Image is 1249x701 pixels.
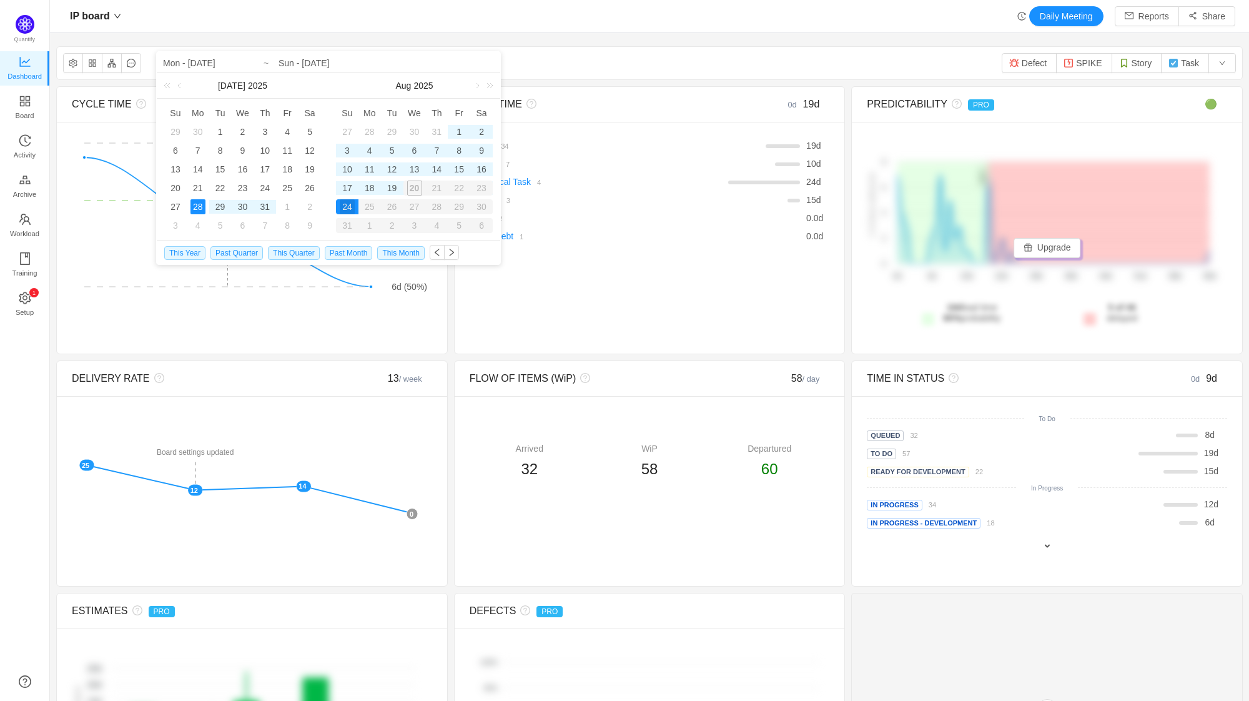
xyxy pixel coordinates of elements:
[902,450,910,457] small: 57
[280,143,295,158] div: 11
[209,141,232,160] td: July 8, 2025
[299,107,321,119] span: Sa
[448,122,470,141] td: August 1, 2025
[168,218,183,233] div: 3
[403,216,426,235] td: September 3, 2025
[904,430,917,440] a: 32
[280,124,295,139] div: 4
[1014,238,1081,258] button: icon: giftUpgrade
[164,197,187,216] td: July 27, 2025
[19,253,31,278] a: Training
[385,162,400,177] div: 12
[448,104,470,122] th: Fri
[520,233,523,241] small: 1
[235,124,250,139] div: 2
[362,162,377,177] div: 11
[803,99,820,109] span: 19d
[336,179,358,197] td: August 17, 2025
[407,143,422,158] div: 6
[302,181,317,196] div: 26
[168,181,183,196] div: 20
[19,292,31,304] i: icon: setting
[19,174,31,186] i: icon: gold
[232,104,254,122] th: Wed
[867,97,1137,112] div: PREDICTABILITY
[403,218,426,233] div: 3
[358,107,381,119] span: Mo
[806,141,816,151] span: 19
[452,143,467,158] div: 8
[247,73,269,98] a: 2025
[980,517,994,527] a: 18
[429,143,444,158] div: 7
[910,432,917,439] small: 32
[403,141,426,160] td: August 6, 2025
[403,107,426,119] span: We
[1112,53,1162,73] button: Story
[470,199,493,214] div: 30
[82,53,102,73] button: icon: appstore
[336,199,358,214] div: 24
[14,36,36,42] span: Quantify
[190,218,205,233] div: 4
[70,6,110,26] span: IP board
[63,53,83,73] button: icon: setting
[1017,12,1026,21] i: icon: history
[787,100,802,109] small: 0d
[276,107,299,119] span: Fr
[336,104,358,122] th: Sun
[232,141,254,160] td: July 9, 2025
[19,174,31,199] a: Archive
[209,104,232,122] th: Tue
[16,15,34,34] img: Quantify
[381,216,403,235] td: September 2, 2025
[362,143,377,158] div: 4
[425,179,448,197] td: August 21, 2025
[425,197,448,216] td: August 28, 2025
[336,107,358,119] span: Su
[257,143,272,158] div: 10
[187,179,209,197] td: July 21, 2025
[1178,6,1235,26] button: icon: share-altShare
[896,448,910,458] a: 57
[448,160,470,179] td: August 15, 2025
[968,99,994,111] span: PRO
[187,197,209,216] td: July 28, 2025
[254,160,276,179] td: July 17, 2025
[806,141,821,151] span: d
[19,134,31,147] i: icon: history
[358,218,381,233] div: 1
[444,245,459,260] button: icon: right
[13,182,36,207] span: Archive
[358,216,381,235] td: September 1, 2025
[14,142,36,167] span: Activity
[403,199,426,214] div: 27
[336,197,358,216] td: August 24, 2025
[448,216,470,235] td: September 5, 2025
[480,73,496,98] a: Next year (Control + right)
[235,199,250,214] div: 30
[299,160,321,179] td: July 19, 2025
[187,104,209,122] th: Mon
[403,179,426,197] td: August 20, 2025
[987,519,994,527] small: 18
[164,179,187,197] td: July 20, 2025
[254,141,276,160] td: July 10, 2025
[340,124,355,139] div: 27
[190,181,205,196] div: 21
[235,162,250,177] div: 16
[232,122,254,141] td: July 2, 2025
[470,122,493,141] td: August 2, 2025
[168,124,183,139] div: 29
[132,99,146,109] i: icon: question-circle
[168,199,183,214] div: 27
[209,216,232,235] td: August 5, 2025
[190,124,205,139] div: 30
[19,213,31,226] i: icon: team
[10,221,39,246] span: Workload
[164,107,187,119] span: Su
[358,160,381,179] td: August 11, 2025
[470,218,493,233] div: 6
[209,197,232,216] td: July 29, 2025
[164,141,187,160] td: July 6, 2025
